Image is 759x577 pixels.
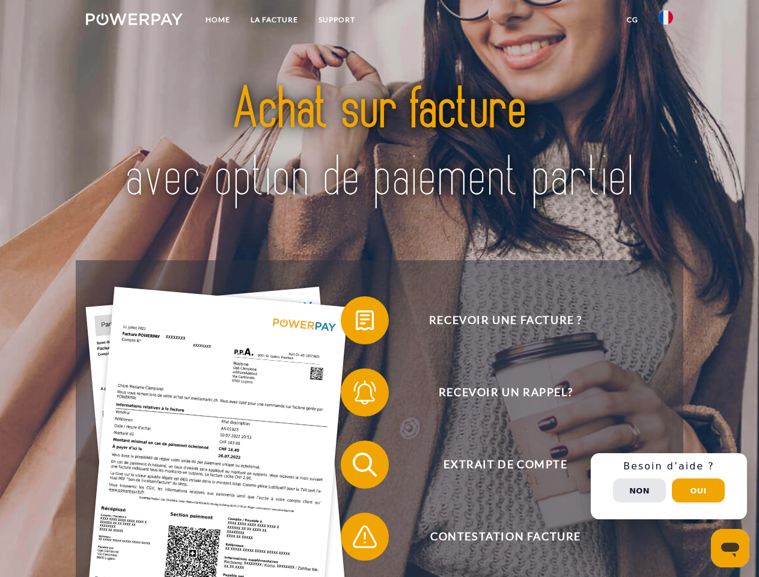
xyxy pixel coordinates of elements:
span: Extrait de compte [358,441,653,489]
a: Support [308,9,365,31]
span: Recevoir un rappel? [358,368,653,417]
img: qb_warning.svg [350,522,380,552]
button: Contestation Facture [341,513,653,561]
button: Extrait de compte [341,441,653,489]
h3: Besoin d’aide ? [598,460,740,472]
button: Oui [672,478,725,502]
img: qb_search.svg [350,450,380,480]
span: Contestation Facture [358,513,653,561]
a: Home [195,9,240,31]
span: Recevoir une facture ? [358,296,653,344]
img: title-powerpay_fr.svg [115,58,644,230]
a: LA FACTURE [240,9,308,31]
iframe: Bouton de lancement de la fenêtre de messagerie [711,529,749,567]
button: Non [613,478,666,502]
img: logo-powerpay-white.svg [86,13,183,25]
img: qb_bell.svg [350,377,380,408]
button: Recevoir une facture ? [341,296,653,344]
div: Schnellhilfe [591,453,747,519]
img: fr [659,10,673,25]
a: CG [617,9,648,31]
button: Recevoir un rappel? [341,368,653,417]
img: qb_bill.svg [350,305,380,335]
